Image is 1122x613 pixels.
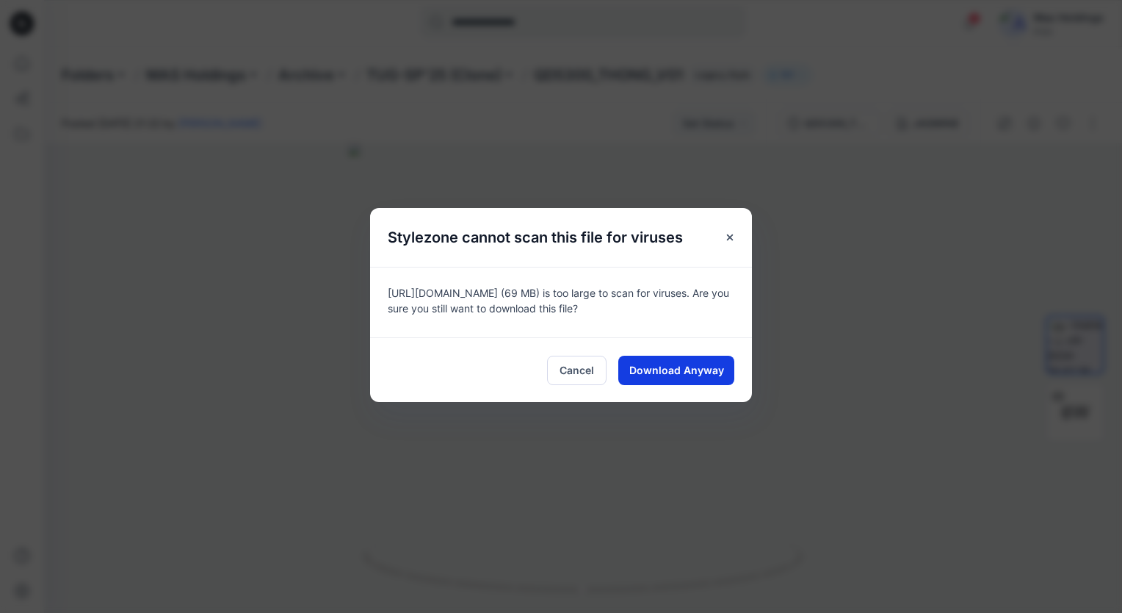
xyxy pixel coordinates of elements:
[560,362,594,378] span: Cancel
[370,267,752,337] div: [URL][DOMAIN_NAME] (69 MB) is too large to scan for viruses. Are you sure you still want to downl...
[717,224,743,251] button: Close
[629,362,724,378] span: Download Anyway
[547,356,607,385] button: Cancel
[370,208,701,267] h5: Stylezone cannot scan this file for viruses
[618,356,734,385] button: Download Anyway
